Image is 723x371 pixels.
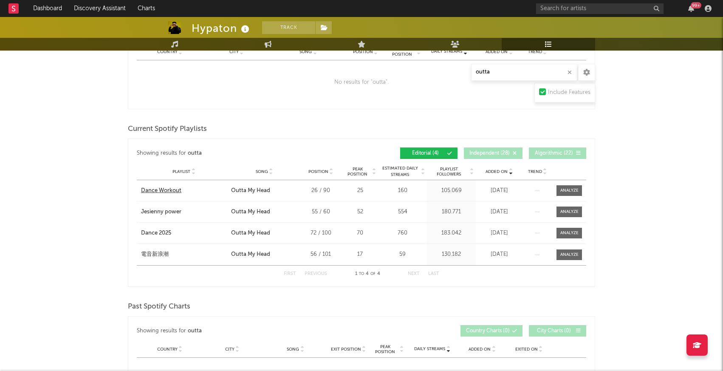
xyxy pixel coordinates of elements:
[331,347,361,352] span: Exit Position
[172,169,190,174] span: Playlist
[344,187,376,195] div: 25
[231,208,270,216] div: Outta My Head
[137,60,586,105] div: No results for " outta ".
[344,269,391,279] div: 1 4 4
[691,2,701,8] div: 99 +
[308,169,328,174] span: Position
[534,329,573,334] span: City Charts ( 0 )
[141,187,227,195] a: Dance Workout
[464,147,522,159] button: Independent(28)
[372,344,398,354] span: Peak Position
[262,21,315,34] button: Track
[478,187,520,195] div: [DATE]
[380,208,425,216] div: 554
[380,229,425,238] div: 760
[536,3,664,14] input: Search for artists
[344,250,376,259] div: 17
[344,229,376,238] div: 70
[406,151,445,156] span: Editorial ( 4 )
[534,151,573,156] span: Algorithmic ( 22 )
[370,272,376,276] span: of
[231,187,270,195] div: Outta My Head
[137,147,361,159] div: Showing results for
[302,187,340,195] div: 26 / 90
[528,49,542,54] span: Trend
[380,187,425,195] div: 160
[486,49,508,54] span: Added On
[478,250,520,259] div: [DATE]
[141,208,227,216] a: Jesienny power
[460,325,522,337] button: Country Charts(0)
[344,208,376,216] div: 52
[466,329,510,334] span: Country Charts ( 0 )
[408,272,420,276] button: Next
[128,302,190,312] span: Past Spotify Charts
[529,325,586,337] button: City Charts(0)
[231,250,270,259] div: Outta My Head
[529,147,586,159] button: Algorithmic(22)
[431,48,462,55] span: Daily Streams
[428,272,439,276] button: Last
[141,229,227,238] a: Dance 2025
[515,347,538,352] span: Exited On
[478,208,520,216] div: [DATE]
[141,229,171,238] div: Dance 2025
[344,167,371,177] span: Peak Position
[141,187,181,195] div: Dance Workout
[471,64,577,81] input: Search Playlists/Charts
[548,88,590,98] div: Include Features
[359,272,364,276] span: to
[141,250,169,259] div: 電音新浪潮
[429,208,474,216] div: 180.771
[380,165,420,178] span: Estimated Daily Streams
[429,250,474,259] div: 130.182
[353,49,373,54] span: Position
[137,325,361,337] div: Showing results for
[141,250,227,259] a: 電音新浪潮
[188,148,202,159] div: outta
[157,347,178,352] span: Country
[400,147,458,159] button: Editorial(4)
[429,167,469,177] span: Playlist Followers
[141,208,181,216] div: Jesienny power
[528,169,542,174] span: Trend
[478,229,520,238] div: [DATE]
[302,229,340,238] div: 72 / 100
[302,250,340,259] div: 56 / 101
[231,229,270,238] div: Outta My Head
[486,169,508,174] span: Added On
[128,124,207,134] span: Current Spotify Playlists
[229,49,239,54] span: City
[188,326,202,336] div: outta
[429,229,474,238] div: 183.042
[299,49,312,54] span: Song
[414,346,445,352] span: Daily Streams
[389,47,415,57] span: Peak Position
[469,347,491,352] span: Added On
[287,347,299,352] span: Song
[688,5,694,12] button: 99+
[380,250,425,259] div: 59
[256,169,268,174] span: Song
[157,49,178,54] span: Country
[429,187,474,195] div: 105.069
[469,151,510,156] span: Independent ( 28 )
[284,272,296,276] button: First
[302,208,340,216] div: 55 / 60
[192,21,251,35] div: Hypaton
[225,347,234,352] span: City
[305,272,327,276] button: Previous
